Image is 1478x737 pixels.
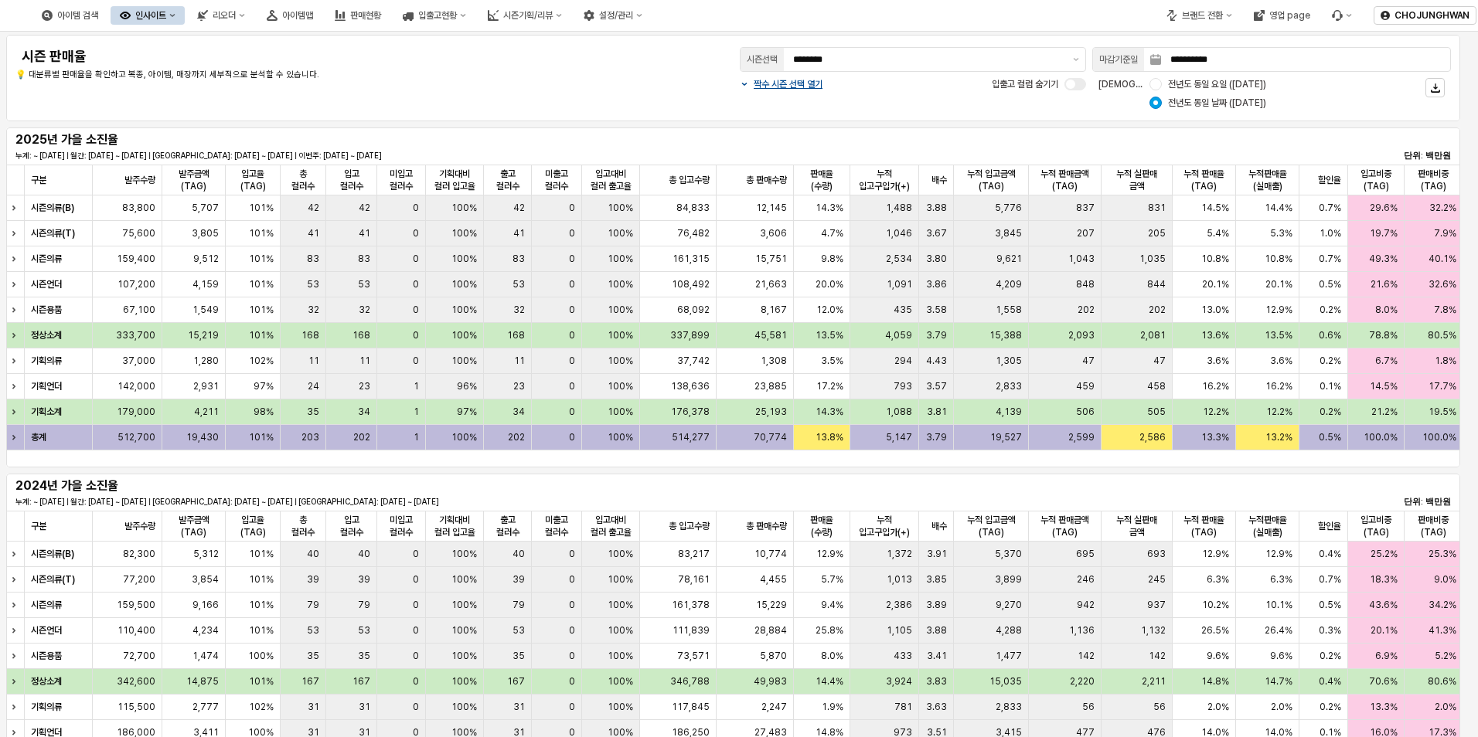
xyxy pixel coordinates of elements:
span: 0 [569,278,575,290]
span: 3.79 [926,329,947,341]
span: 68,092 [677,304,710,316]
span: 입출고 컬럼 숨기기 [992,79,1058,90]
span: 435 [894,304,912,316]
div: Expand row [6,644,26,668]
span: 누적 판매율(TAG) [1179,168,1229,192]
span: 배수 [931,520,947,532]
span: 13.5% [1265,329,1292,341]
span: 4,059 [885,329,912,341]
div: 시즌기획/리뷰 [503,10,553,21]
span: 142,000 [117,380,155,392]
span: 101% [249,329,274,341]
span: 100% [451,253,477,265]
span: 40.1% [1429,253,1456,265]
span: 0 [413,253,419,265]
span: 15,219 [188,329,219,341]
span: 16.2% [1202,380,1229,392]
span: 47 [1082,355,1095,367]
span: 41 [359,227,370,239]
span: 4.43 [926,355,947,367]
span: 41 [308,227,319,239]
span: 100% [451,355,477,367]
button: CHOJUNGHWAN [1374,6,1476,25]
span: 0 [569,202,575,214]
div: 버그 제보 및 기능 개선 요청 [1323,6,1361,25]
span: 107,200 [117,278,155,290]
span: 3,606 [760,227,787,239]
h4: 시즌 판매율 [22,49,608,64]
span: 337,899 [670,329,710,341]
button: 브랜드 전환 [1157,6,1241,25]
span: 0 [413,329,419,341]
span: 입고비중(TAG) [1354,168,1398,192]
span: 100% [451,227,477,239]
div: 리오더 [188,6,254,25]
span: 75,600 [122,227,155,239]
span: 4,159 [192,278,219,290]
span: 판매비중(TAG) [1411,168,1456,192]
span: 12,145 [756,202,787,214]
span: 161,315 [673,253,710,265]
strong: 기획의류 [31,355,62,366]
div: Expand row [6,323,26,348]
span: 입고율(TAG) [232,514,274,538]
div: Expand row [6,374,26,399]
button: 영업 page [1245,6,1320,25]
span: 11 [514,355,525,367]
div: 입출고현황 [393,6,475,25]
span: 84,833 [676,202,710,214]
span: 0.2% [1320,304,1341,316]
div: 아이템맵 [282,10,313,21]
span: 47 [1153,355,1166,367]
span: 3,845 [995,227,1022,239]
span: 101% [249,227,274,239]
span: 2,833 [996,380,1022,392]
span: 32.2% [1429,202,1456,214]
span: 97% [254,380,274,392]
span: 100% [451,202,477,214]
span: 기획대비 컬러 입고율 [432,514,477,538]
span: 41 [513,227,525,239]
span: 0 [413,304,419,316]
span: 0 [413,227,419,239]
span: 67,100 [123,304,155,316]
span: 1,046 [886,227,912,239]
div: Expand row [6,272,26,297]
span: 0 [569,355,575,367]
span: 102% [249,355,274,367]
button: 아이템 검색 [32,6,107,25]
span: 459 [1076,380,1095,392]
span: 14.3% [816,202,843,214]
span: 1,280 [193,355,219,367]
span: 누적 입고금액(TAG) [960,168,1022,192]
span: 21,663 [755,278,787,290]
span: 1.0% [1320,227,1341,239]
span: 37,742 [677,355,710,367]
button: 설정/관리 [574,6,652,25]
span: 0 [569,304,575,316]
span: 100% [608,253,633,265]
span: 101% [249,202,274,214]
span: 32 [513,304,525,316]
span: 입고대비 컬러 출고율 [588,168,633,192]
span: 108,492 [672,278,710,290]
span: 총 판매수량 [746,174,787,186]
span: 42 [308,202,319,214]
span: 8,167 [761,304,787,316]
span: 전년도 동일 요일 ([DATE]) [1168,78,1266,90]
span: 101% [249,278,274,290]
span: 17.2% [816,380,843,392]
span: 0 [413,202,419,214]
span: 13.0% [1201,304,1229,316]
span: 837 [1076,202,1095,214]
div: Expand row [6,348,26,373]
span: 19.7% [1370,227,1398,239]
span: 2,534 [886,253,912,265]
span: 입고 컬러수 [332,168,371,192]
span: 205 [1148,227,1166,239]
span: 총 입고수량 [669,520,710,532]
div: 영업 page [1269,10,1310,21]
span: 37,000 [122,355,155,367]
span: 1.8% [1435,355,1456,367]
